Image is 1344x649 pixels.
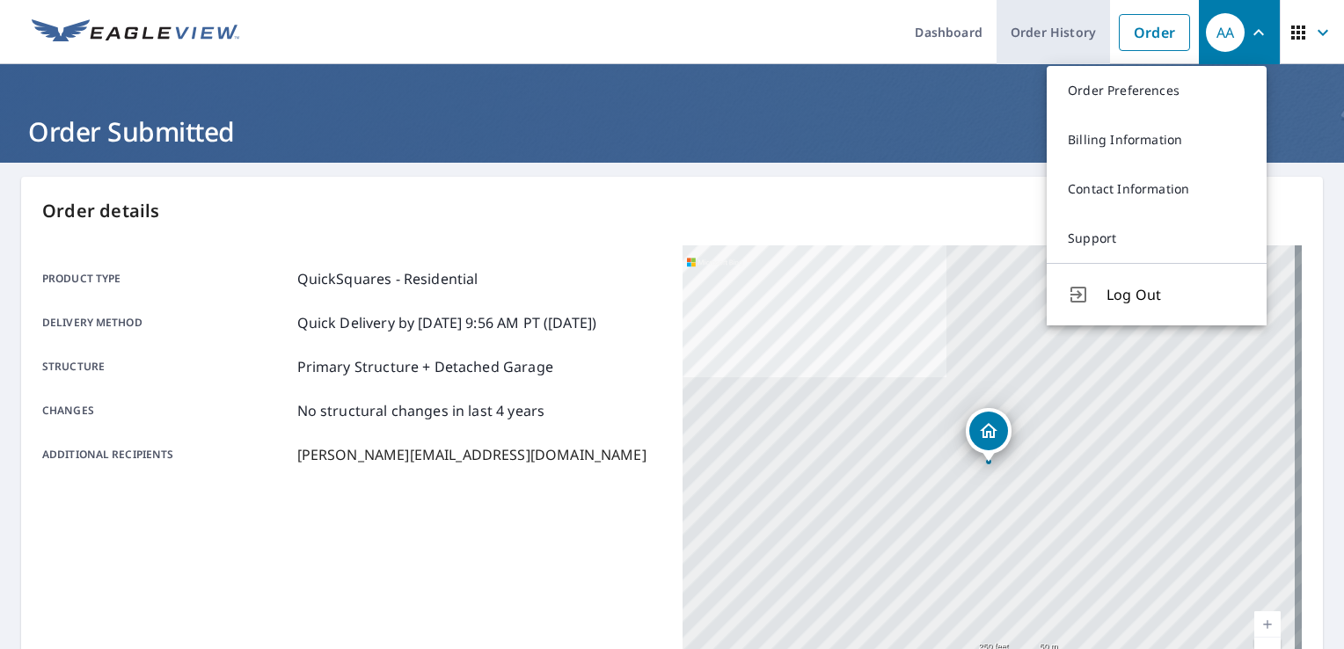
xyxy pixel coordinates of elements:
p: Product type [42,268,290,289]
a: Contact Information [1047,164,1267,214]
h1: Order Submitted [21,113,1323,149]
p: Changes [42,400,290,421]
p: Structure [42,356,290,377]
p: Order details [42,198,1302,224]
a: Current Level 17, Zoom In [1254,611,1281,638]
p: Quick Delivery by [DATE] 9:56 AM PT ([DATE]) [297,312,597,333]
p: Delivery method [42,312,290,333]
a: Order Preferences [1047,66,1267,115]
a: Support [1047,214,1267,263]
p: Primary Structure + Detached Garage [297,356,553,377]
a: Billing Information [1047,115,1267,164]
p: No structural changes in last 4 years [297,400,545,421]
p: Additional recipients [42,444,290,465]
div: Dropped pin, building 1, Residential property, 300 Bohemia Ave Chesapeake City, MD 21915 [966,408,1012,463]
p: QuickSquares - Residential [297,268,478,289]
div: AA [1206,13,1245,52]
p: [PERSON_NAME][EMAIL_ADDRESS][DOMAIN_NAME] [297,444,646,465]
a: Order [1119,14,1190,51]
span: Log Out [1107,284,1245,305]
button: Log Out [1047,263,1267,325]
img: EV Logo [32,19,239,46]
